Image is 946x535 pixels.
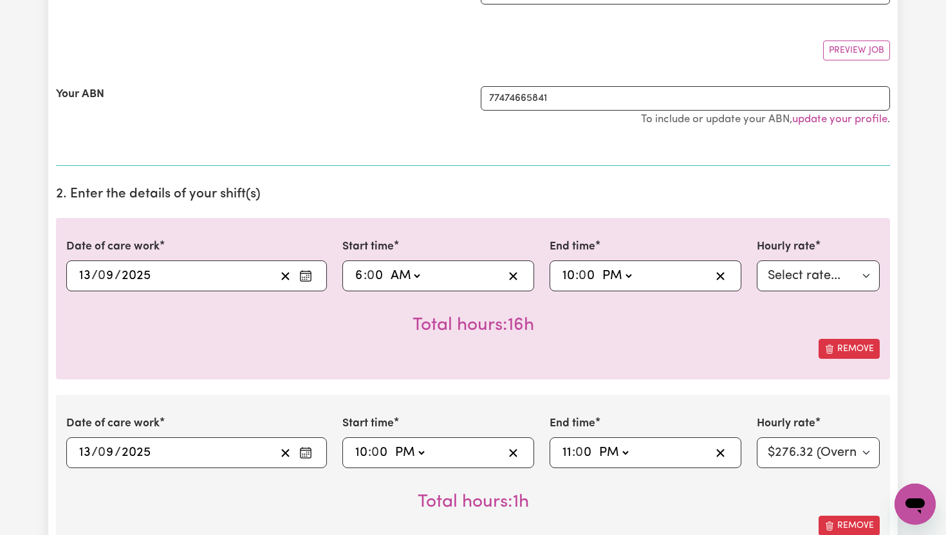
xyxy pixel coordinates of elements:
[757,415,815,432] label: Hourly rate
[418,493,529,511] span: Total hours worked: 1 hour
[819,339,880,359] button: Remove this shift
[355,266,364,286] input: --
[91,269,98,283] span: /
[413,316,534,334] span: Total hours worked: 16 hours
[295,266,316,286] button: Enter the date of care work
[823,41,890,60] button: Preview Job
[895,484,936,525] iframe: Button to launch messaging window
[115,269,121,283] span: /
[368,446,371,460] span: :
[364,269,367,283] span: :
[79,266,91,286] input: --
[56,86,104,103] label: Your ABN
[275,266,295,286] button: Clear date
[550,415,595,432] label: End time
[579,269,586,282] span: 0
[355,443,368,462] input: --
[115,446,121,460] span: /
[577,443,593,462] input: --
[79,443,91,462] input: --
[275,443,295,462] button: Clear date
[367,269,375,282] span: 0
[295,443,316,462] button: Enter the date of care work
[757,239,815,255] label: Hourly rate
[66,415,160,432] label: Date of care work
[91,446,98,460] span: /
[342,239,394,255] label: Start time
[56,186,890,203] h2: 2. Enter the details of your shift(s)
[342,415,394,432] label: Start time
[98,443,115,462] input: --
[580,266,597,286] input: --
[373,443,389,462] input: --
[792,114,887,125] a: update your profile
[575,269,579,283] span: :
[550,239,595,255] label: End time
[368,266,385,286] input: --
[371,446,379,459] span: 0
[562,266,575,286] input: --
[121,443,151,462] input: ----
[562,443,572,462] input: --
[575,446,583,459] span: 0
[98,446,106,459] span: 0
[98,269,106,282] span: 0
[98,266,115,286] input: --
[641,114,890,125] small: To include or update your ABN, .
[66,239,160,255] label: Date of care work
[121,266,151,286] input: ----
[572,446,575,460] span: :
